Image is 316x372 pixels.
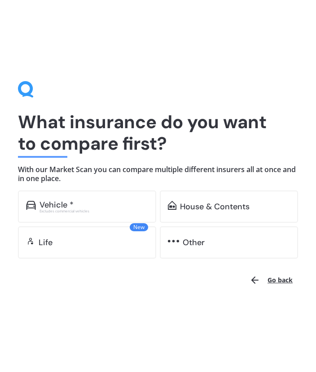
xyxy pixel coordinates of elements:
[168,201,176,210] img: home-and-contents.b802091223b8502ef2dd.svg
[39,200,74,209] div: Vehicle *
[26,237,35,246] img: life.f720d6a2d7cdcd3ad642.svg
[168,237,179,246] img: other.81dba5aafe580aa69f38.svg
[39,209,148,213] div: Excludes commercial vehicles
[26,201,36,210] img: car.f15378c7a67c060ca3f3.svg
[180,202,250,211] div: House & Contents
[18,111,298,154] h1: What insurance do you want to compare first?
[18,165,298,183] h4: With our Market Scan you can compare multiple different insurers all at once and in one place.
[244,269,298,291] button: Go back
[183,238,205,247] div: Other
[130,223,148,231] span: New
[39,238,53,247] div: Life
